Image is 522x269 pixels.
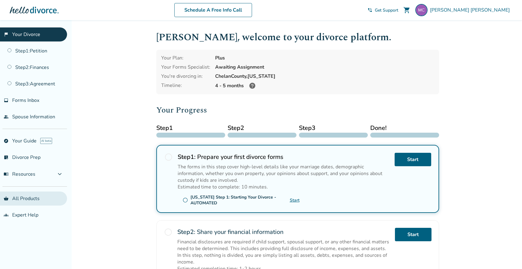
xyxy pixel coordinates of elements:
[4,196,9,201] span: shopping_basket
[370,124,439,133] span: Done!
[4,138,9,143] span: explore
[215,73,434,80] div: Chelan County, [US_STATE]
[299,124,368,133] span: Step 3
[161,55,210,61] div: Your Plan:
[290,197,300,203] a: Start
[178,153,390,161] h2: Prepare your first divorce forms
[174,3,252,17] a: Schedule A Free Info Call
[161,64,210,70] div: Your Forms Specialist:
[177,239,390,252] p: Financial disclosures are required if child support, spousal support, or any other financial matt...
[403,6,410,14] span: shopping_cart
[215,64,434,70] div: Awaiting Assignment
[368,8,372,13] span: phone_in_talk
[164,228,172,236] span: radio_button_unchecked
[177,228,390,236] h2: Share your financial information
[368,7,398,13] a: phone_in_talkGet Support
[395,228,431,241] a: Start
[215,55,434,61] div: Plus
[178,153,196,161] strong: Step 1 :
[156,104,439,116] h2: Your Progress
[56,170,63,178] span: expand_more
[430,7,512,13] span: [PERSON_NAME] [PERSON_NAME]
[4,172,9,177] span: menu_book
[375,7,398,13] span: Get Support
[4,213,9,217] span: groups
[215,82,434,89] div: 4 - 5 months
[228,124,297,133] span: Step 2
[178,163,390,184] p: The forms in this step cover high-level details like your marriage dates, demographic information...
[156,124,225,133] span: Step 1
[12,97,39,104] span: Forms Inbox
[183,197,188,203] span: radio_button_unchecked
[4,114,9,119] span: people
[492,240,522,269] iframe: Chat Widget
[177,228,195,236] strong: Step 2 :
[4,98,9,103] span: inbox
[4,171,35,178] span: Resources
[161,82,210,89] div: Timeline:
[395,153,431,166] a: Start
[4,32,9,37] span: flag_2
[164,153,173,161] span: radio_button_unchecked
[415,4,428,16] img: Testing CA
[40,138,52,144] span: AI beta
[161,73,210,80] div: You're divorcing in:
[4,155,9,160] span: list_alt_check
[190,194,290,206] div: [US_STATE] Step 1: Starting Your Divorce - AUTOMATED
[177,252,390,265] p: In this step, nothing is divided, you are simply listing all assets, debts, expenses, and sources...
[156,30,439,45] h1: [PERSON_NAME] , welcome to your divorce platform.
[178,184,390,190] p: Estimated time to complete: 10 minutes.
